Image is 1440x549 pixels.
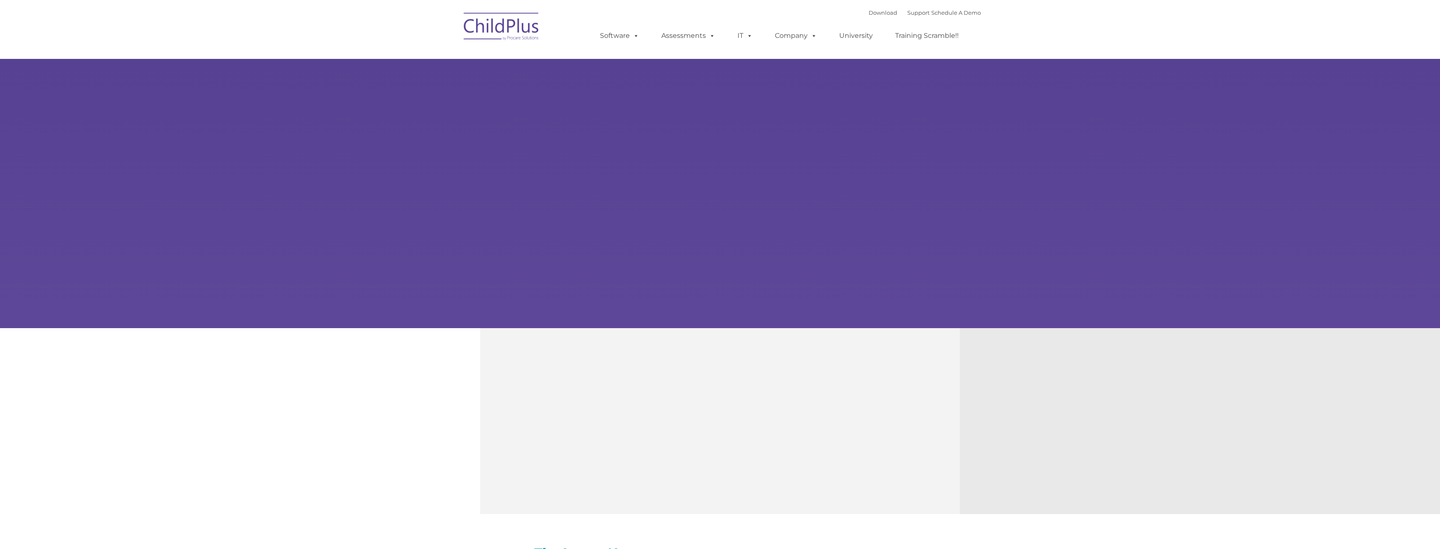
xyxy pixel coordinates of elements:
a: Assessments [653,27,724,44]
a: University [831,27,881,44]
font: | [869,9,981,16]
a: Training Scramble!! [887,27,967,44]
a: Company [766,27,825,44]
a: Download [869,9,897,16]
a: Schedule A Demo [931,9,981,16]
a: Support [907,9,930,16]
a: Software [592,27,647,44]
img: ChildPlus by Procare Solutions [460,7,544,49]
a: IT [729,27,761,44]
